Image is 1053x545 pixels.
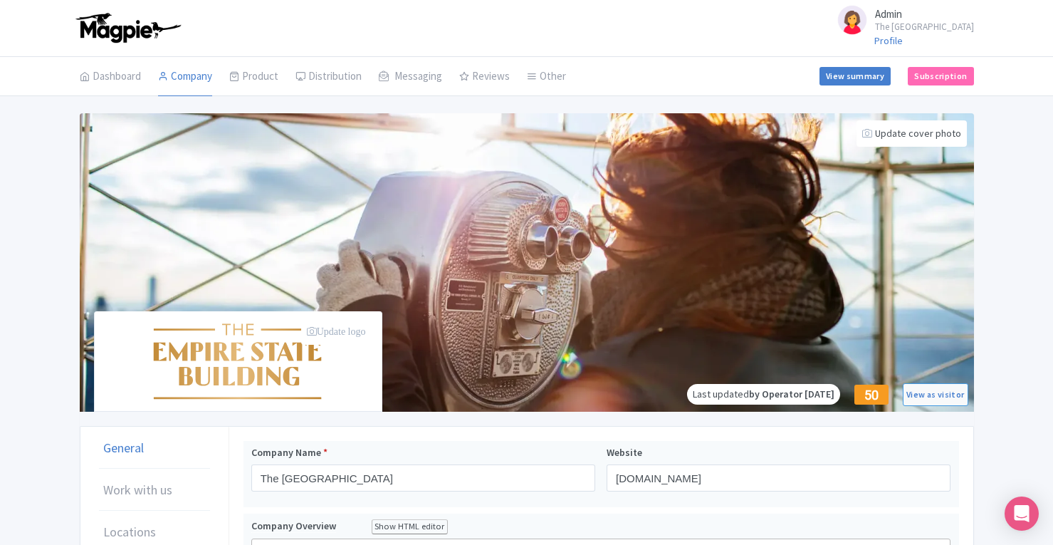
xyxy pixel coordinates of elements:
[693,387,834,402] div: Last updated
[123,323,352,399] img: unqfcjpgst1ko3fhcpk1.svg
[875,7,902,21] span: Admin
[158,57,212,97] a: Company
[307,326,366,336] i: Update logo
[251,519,336,533] span: Company Overview
[459,57,510,97] a: Reviews
[103,522,156,541] span: Locations
[80,57,141,97] a: Dashboard
[875,22,974,31] small: The [GEOGRAPHIC_DATA]
[295,57,362,97] a: Distribution
[903,383,968,406] a: View as visitor
[251,446,321,460] span: Company Name
[527,57,566,97] a: Other
[80,113,974,412] img: czr6ar9icwx0sbxqk4g2.webp
[819,67,891,85] a: View summary
[229,57,278,97] a: Product
[749,388,834,400] span: by Operator [DATE]
[607,446,642,460] span: Website
[864,388,879,403] span: 50
[379,57,442,97] a: Messaging
[874,34,903,47] a: Profile
[103,480,172,499] span: Work with us
[1005,497,1039,531] div: Open Intercom Messenger
[827,3,974,37] a: Admin The [GEOGRAPHIC_DATA]
[89,427,220,469] a: General
[835,3,869,37] img: avatar_key_member-9c1dde93af8b07d7383eb8b5fb890c87.png
[908,67,973,85] a: Subscription
[856,120,967,147] div: Update cover photo
[372,519,449,534] div: Show HTML editor
[89,469,220,512] a: Work with us
[103,438,144,457] span: General
[73,12,183,43] img: logo-ab69f6fb50320c5b225c76a69d11143b.png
